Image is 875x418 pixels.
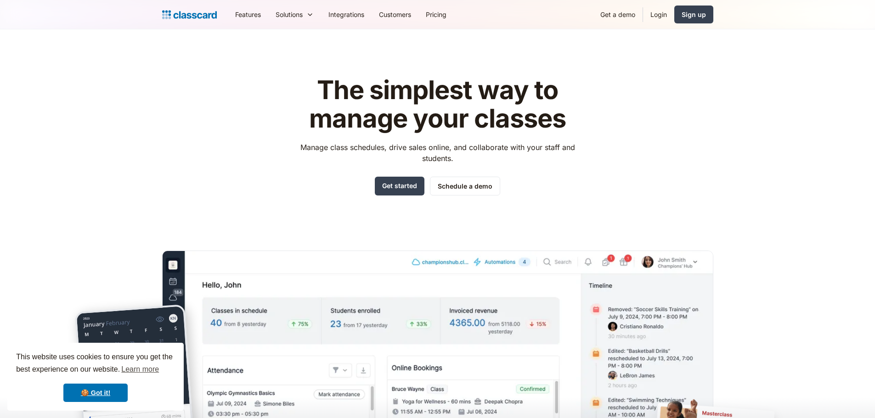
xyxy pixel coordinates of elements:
div: Sign up [682,10,706,19]
a: learn more about cookies [120,362,160,376]
div: cookieconsent [7,343,184,411]
p: Manage class schedules, drive sales online, and collaborate with your staff and students. [292,142,583,164]
a: Customers [372,4,418,25]
a: Integrations [321,4,372,25]
a: Schedule a demo [430,177,500,195]
a: Get a demo [593,4,643,25]
a: Sign up [674,6,713,23]
a: Pricing [418,4,454,25]
a: Features [228,4,268,25]
a: dismiss cookie message [63,384,128,402]
a: home [162,8,217,21]
span: This website uses cookies to ensure you get the best experience on our website. [16,351,175,376]
a: Get started [375,177,424,195]
div: Solutions [268,4,321,25]
h1: The simplest way to manage your classes [292,76,583,133]
a: Login [643,4,674,25]
div: Solutions [276,10,303,19]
